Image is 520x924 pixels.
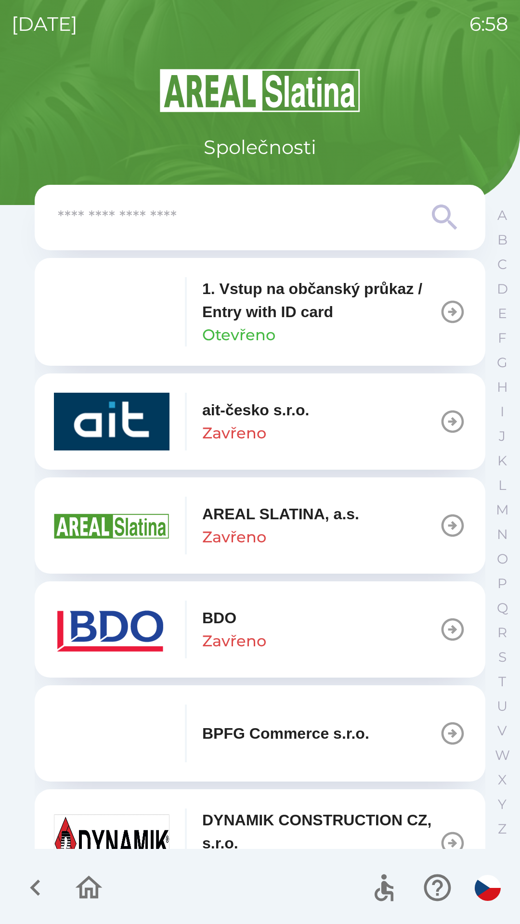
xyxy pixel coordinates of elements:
[490,449,514,473] button: K
[497,207,507,224] p: A
[490,596,514,620] button: Q
[497,281,508,297] p: D
[202,722,369,745] p: BPFG Commerce s.r.o.
[202,526,266,549] p: Zavřeno
[497,231,507,248] p: B
[497,600,508,616] p: Q
[490,719,514,743] button: V
[500,403,504,420] p: I
[490,424,514,449] button: J
[490,768,514,792] button: X
[497,354,507,371] p: G
[490,645,514,669] button: S
[490,498,514,522] button: M
[497,379,508,396] p: H
[469,10,508,38] p: 6:58
[35,581,485,678] button: BDOZavřeno
[35,258,485,366] button: 1. Vstup na občanský průkaz / Entry with ID cardOtevřeno
[490,792,514,817] button: Y
[490,301,514,326] button: E
[498,330,507,346] p: F
[490,473,514,498] button: L
[202,629,266,653] p: Zavřeno
[490,669,514,694] button: T
[490,277,514,301] button: D
[202,277,439,323] p: 1. Vstup na občanský průkaz / Entry with ID card
[497,452,507,469] p: K
[498,649,507,666] p: S
[490,326,514,350] button: F
[490,375,514,399] button: H
[498,305,507,322] p: E
[202,808,439,855] p: DYNAMIK CONSTRUCTION CZ, s.r.o.
[490,522,514,547] button: N
[497,575,507,592] p: P
[490,743,514,768] button: W
[497,698,507,715] p: U
[35,373,485,470] button: ait-česko s.r.o.Zavřeno
[202,398,309,422] p: ait-česko s.r.o.
[202,606,236,629] p: BDO
[490,399,514,424] button: I
[202,422,266,445] p: Zavřeno
[54,601,169,658] img: ae7449ef-04f1-48ed-85b5-e61960c78b50.png
[202,323,275,346] p: Otevřeno
[490,571,514,596] button: P
[490,252,514,277] button: C
[54,283,169,341] img: 93ea42ec-2d1b-4d6e-8f8a-bdbb4610bcc3.png
[498,771,507,788] p: X
[498,796,507,813] p: Y
[497,722,507,739] p: V
[497,526,508,543] p: N
[12,10,78,38] p: [DATE]
[490,547,514,571] button: O
[490,203,514,228] button: A
[497,624,507,641] p: R
[204,133,316,162] p: Společnosti
[35,685,485,782] button: BPFG Commerce s.r.o.
[498,821,507,837] p: Z
[498,477,506,494] p: L
[475,875,501,901] img: cs flag
[490,620,514,645] button: R
[498,673,506,690] p: T
[499,428,506,445] p: J
[202,502,359,526] p: AREAL SLATINA, a.s.
[35,67,485,114] img: Logo
[490,817,514,841] button: Z
[54,393,169,450] img: 40b5cfbb-27b1-4737-80dc-99d800fbabba.png
[490,350,514,375] button: G
[54,497,169,554] img: aad3f322-fb90-43a2-be23-5ead3ef36ce5.png
[496,501,509,518] p: M
[54,705,169,762] img: f3b1b367-54a7-43c8-9d7e-84e812667233.png
[490,228,514,252] button: B
[497,551,508,567] p: O
[495,747,510,764] p: W
[54,814,169,872] img: 9aa1c191-0426-4a03-845b-4981a011e109.jpeg
[490,694,514,719] button: U
[35,477,485,574] button: AREAL SLATINA, a.s.Zavřeno
[35,789,485,897] button: DYNAMIK CONSTRUCTION CZ, s.r.o.Otevřeno
[497,256,507,273] p: C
